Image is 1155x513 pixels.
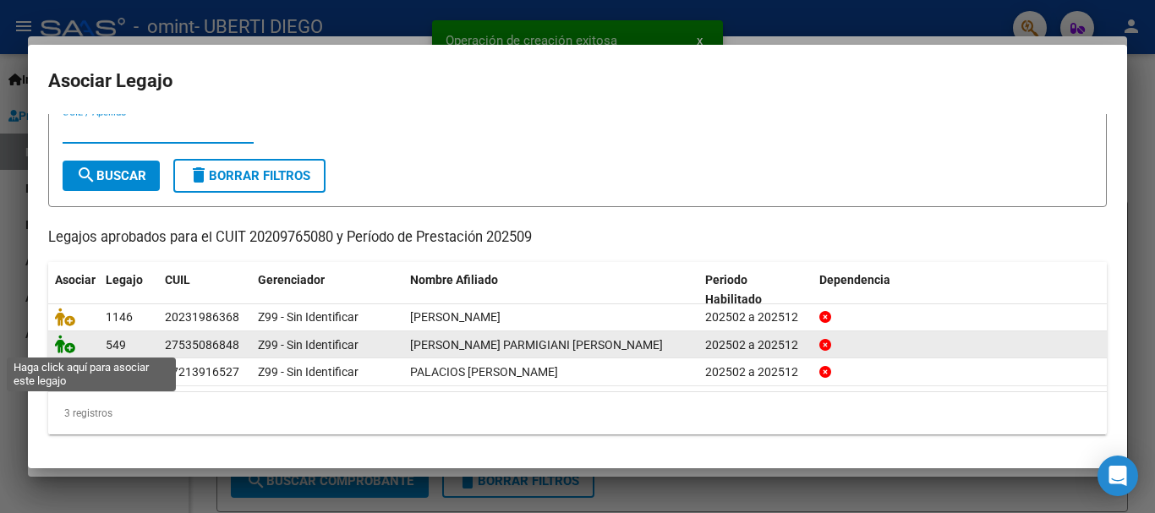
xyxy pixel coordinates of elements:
[48,262,99,318] datatable-header-cell: Asociar
[189,168,310,183] span: Borrar Filtros
[410,273,498,287] span: Nombre Afiliado
[819,273,890,287] span: Dependencia
[698,262,813,318] datatable-header-cell: Periodo Habilitado
[705,363,806,382] div: 202502 a 202512
[76,165,96,185] mat-icon: search
[410,338,663,352] span: MORALEZ PARMIGIANI MALENA GUADALUPE
[705,336,806,355] div: 202502 a 202512
[189,165,209,185] mat-icon: delete
[173,159,326,193] button: Borrar Filtros
[55,273,96,287] span: Asociar
[48,392,1107,434] div: 3 registros
[106,338,126,352] span: 549
[76,168,146,183] span: Buscar
[410,365,558,379] span: PALACIOS MARIA ANDREA
[106,365,126,379] span: 400
[99,262,158,318] datatable-header-cell: Legajo
[165,273,190,287] span: CUIL
[165,363,239,382] div: 27213916527
[410,310,501,324] span: PERAZZO CARLOS MARCELO
[258,310,359,324] span: Z99 - Sin Identificar
[251,262,403,318] datatable-header-cell: Gerenciador
[403,262,698,318] datatable-header-cell: Nombre Afiliado
[813,262,1108,318] datatable-header-cell: Dependencia
[258,273,325,287] span: Gerenciador
[705,308,806,327] div: 202502 a 202512
[165,336,239,355] div: 27535086848
[48,227,1107,248] p: Legajos aprobados para el CUIT 20209765080 y Período de Prestación 202509
[106,310,133,324] span: 1146
[165,308,239,327] div: 20231986368
[1098,456,1138,496] div: Open Intercom Messenger
[258,365,359,379] span: Z99 - Sin Identificar
[106,273,143,287] span: Legajo
[158,262,251,318] datatable-header-cell: CUIL
[48,65,1107,97] h2: Asociar Legajo
[63,161,160,191] button: Buscar
[705,273,762,306] span: Periodo Habilitado
[258,338,359,352] span: Z99 - Sin Identificar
